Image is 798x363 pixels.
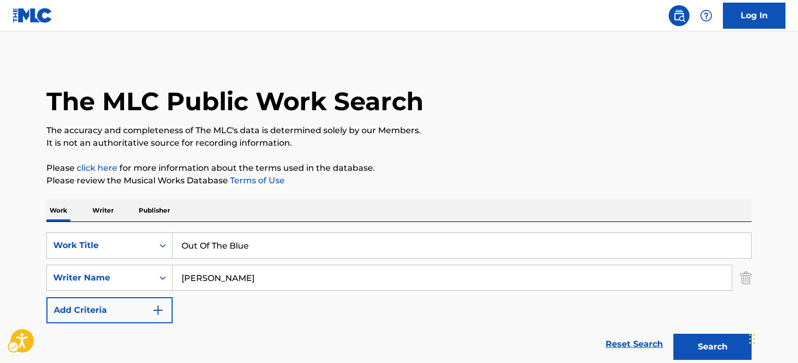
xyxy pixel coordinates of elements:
[152,304,164,317] img: 9d2ae6d4665cec9f34b9.svg
[46,200,70,221] p: Work
[746,313,798,363] iframe: Hubspot Iframe
[46,162,752,174] p: Please for more information about the terms used in the database.
[13,8,53,23] img: MLC Logo
[228,175,285,185] a: Terms of Use
[600,333,668,356] a: Reset Search
[89,200,117,221] p: Writer
[173,265,732,290] input: Search...
[53,239,147,252] div: Work Title
[46,137,752,149] p: It is not an authoritative source for recording information.
[136,200,173,221] p: Publisher
[746,313,798,363] div: Chat Widget
[723,3,785,29] a: Log In
[173,233,751,258] input: Search...
[673,9,685,22] img: search
[673,334,752,360] button: Search
[46,124,752,137] p: The accuracy and completeness of The MLC's data is determined solely by our Members.
[46,86,424,117] h1: The MLC Public Work Search
[749,323,755,355] div: Drag
[700,9,712,22] img: help
[740,265,752,291] img: Delete Criterion
[53,272,147,284] div: Writer Name
[46,174,752,187] p: Please review the Musical Works Database
[46,297,173,323] button: Add Criteria
[77,163,117,173] a: click here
